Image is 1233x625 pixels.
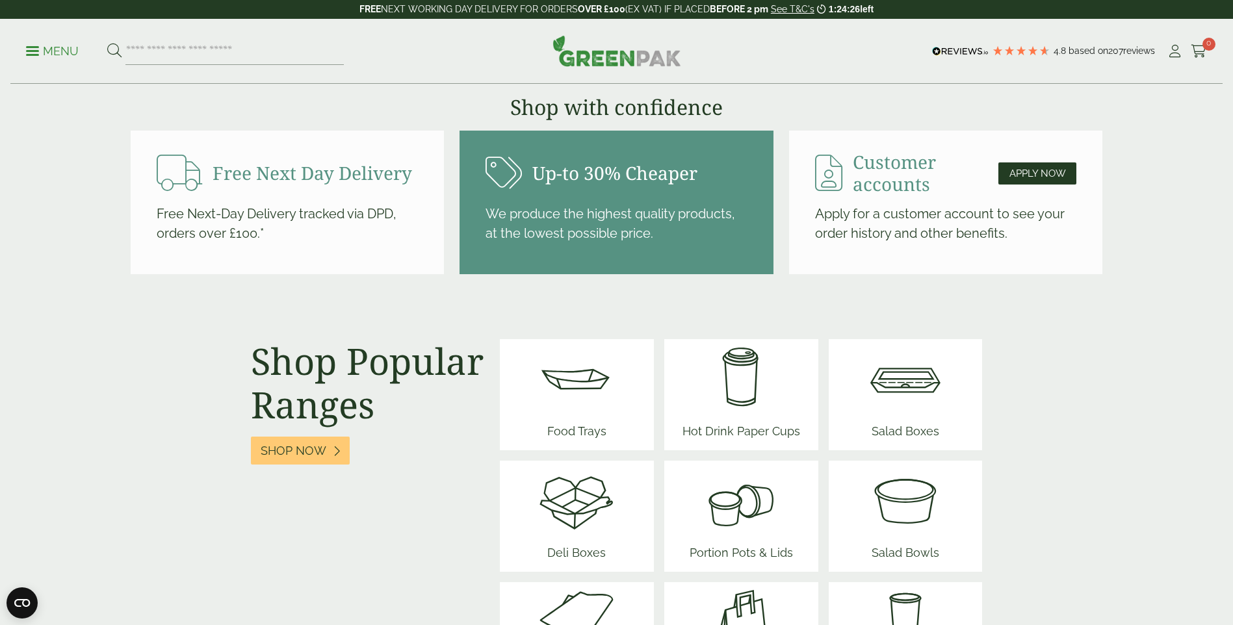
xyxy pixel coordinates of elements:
span: 207 [1108,45,1123,56]
a: Apply Now [998,162,1076,185]
a: Food Trays [538,339,616,450]
img: Salad_box.svg [866,339,944,417]
strong: OVER £100 [578,4,625,14]
img: Food_tray.svg [538,339,616,417]
span: Salad Boxes [866,417,944,450]
a: Hot Drink Paper Cups [677,339,805,450]
img: SoupNsalad_bowls.svg [866,461,944,539]
span: 0 [1202,38,1215,51]
div: We produce the highest quality products, at the lowest possible price. [486,204,747,243]
a: See T&C's [771,4,814,14]
strong: BEFORE 2 pm [710,4,768,14]
i: My Account [1167,45,1183,58]
span: Based on [1069,45,1108,56]
span: Deli Boxes [538,539,616,572]
a: Shop Now [251,437,350,465]
span: left [860,4,874,14]
p: Menu [26,44,79,59]
button: Open CMP widget [6,587,38,619]
img: REVIEWS.io [932,47,989,56]
a: Deli Boxes [538,461,616,572]
h2: Shop with confidence [131,95,1103,120]
h2: Shop Popular Ranges [251,339,484,426]
a: Customer accounts [853,151,989,195]
span: Portion Pots & Lids [684,539,798,572]
a: Salad Bowls [866,461,944,572]
img: PortionPots.svg [684,461,798,539]
img: HotDrink_paperCup.svg [677,339,805,417]
span: Shop Now [261,444,326,458]
span: 4.8 [1054,45,1069,56]
div: 4.79 Stars [992,45,1050,57]
a: 0 [1191,42,1207,61]
strong: FREE [359,4,381,14]
div: Free Next-Day Delivery tracked via DPD, orders over £100.* [157,204,419,243]
span: Hot Drink Paper Cups [677,417,805,450]
span: reviews [1123,45,1155,56]
h3: Up-to 30% Cheaper [532,162,697,185]
i: Cart [1191,45,1207,58]
a: Portion Pots & Lids [684,461,798,572]
a: Menu [26,44,79,57]
img: GreenPak Supplies [552,35,681,66]
h3: Free Next Day Delivery [213,162,412,185]
a: Salad Boxes [866,339,944,450]
span: Salad Bowls [866,539,944,572]
span: 1:24:26 [829,4,860,14]
span: Food Trays [538,417,616,450]
span: Apply Now [1009,168,1066,179]
img: Deli_box.svg [538,461,616,539]
div: Apply for a customer account to see your order history and other benefits. [815,204,1077,243]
